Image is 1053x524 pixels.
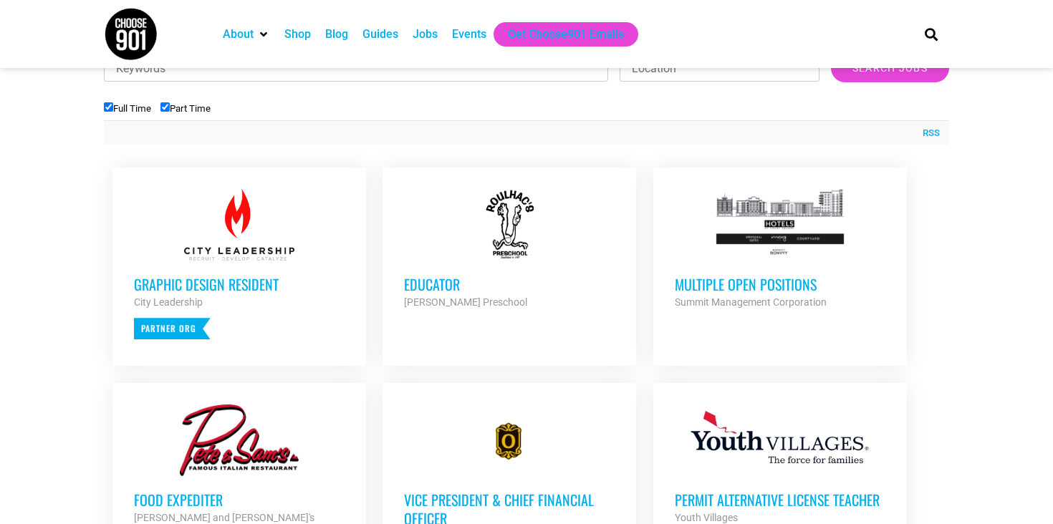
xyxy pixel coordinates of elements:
nav: Main nav [216,22,900,47]
input: Part Time [160,102,170,112]
a: About [223,26,254,43]
h3: Food Expediter [134,490,345,509]
input: Location [620,54,819,82]
a: Get Choose901 Emails [508,26,624,43]
a: Graphic Design Resident City Leadership Partner Org [112,168,366,361]
p: Partner Org [134,318,211,339]
h3: Permit Alternative License Teacher [675,490,885,509]
a: Blog [325,26,348,43]
a: Educator [PERSON_NAME] Preschool [383,168,636,332]
h3: Educator [404,275,615,293]
a: Shop [284,26,311,43]
label: Part Time [160,103,211,114]
h3: Multiple Open Positions [675,275,885,293]
strong: City Leadership [134,296,203,308]
h3: Graphic Design Resident [134,275,345,293]
strong: Summit Management Corporation [675,296,827,308]
div: About [216,22,277,47]
input: Full Time [104,102,113,112]
a: Jobs [413,26,438,43]
strong: [PERSON_NAME] Preschool [404,296,527,308]
a: Multiple Open Positions Summit Management Corporation [653,168,907,332]
a: RSS [915,126,940,140]
input: Search Jobs [831,54,949,82]
a: Guides [362,26,398,43]
strong: Youth Villages [675,512,738,523]
label: Full Time [104,103,151,114]
input: Keywords [104,54,608,82]
strong: [PERSON_NAME] and [PERSON_NAME]'s [134,512,314,523]
div: Search [920,22,943,46]
a: Events [452,26,486,43]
